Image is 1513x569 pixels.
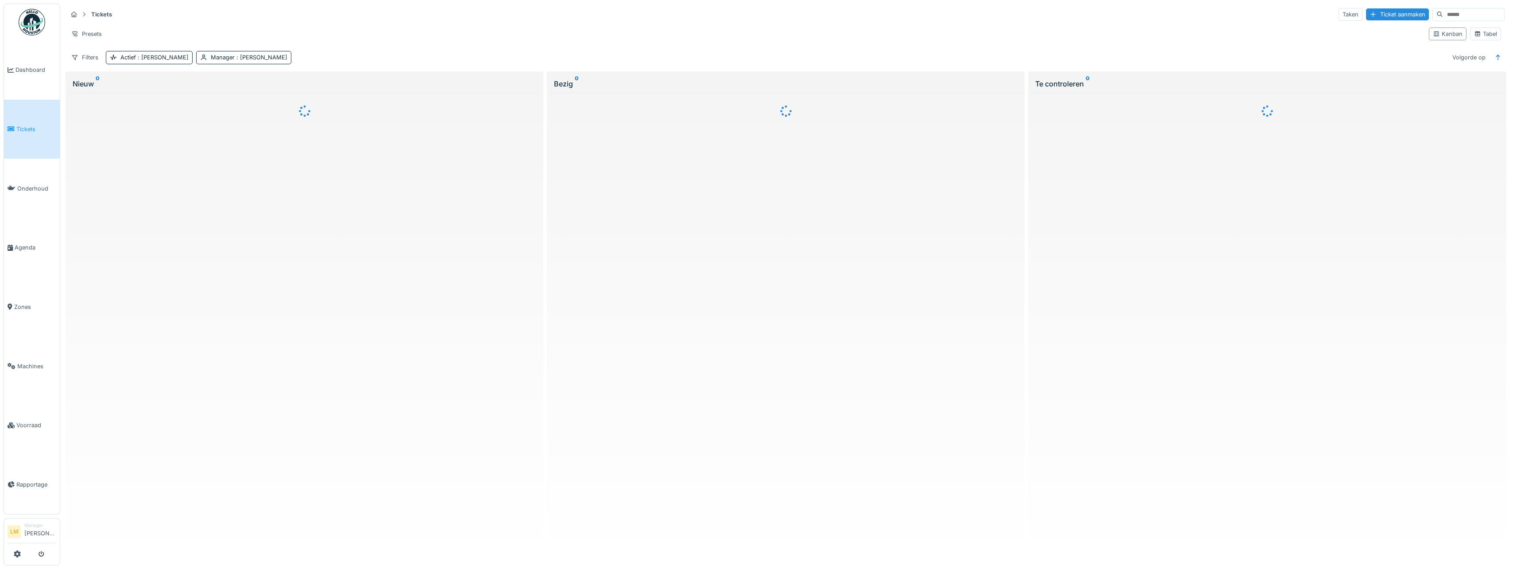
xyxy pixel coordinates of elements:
a: Voorraad [4,396,60,455]
div: Actief [120,53,189,62]
img: Badge_color-CXgf-gQk.svg [19,9,45,35]
a: Machines [4,336,60,396]
div: Ticket aanmaken [1366,8,1429,20]
span: Dashboard [15,66,56,74]
span: Agenda [15,243,56,252]
a: Rapportage [4,455,60,514]
li: [PERSON_NAME] [24,522,56,541]
span: Tickets [16,125,56,133]
li: LM [8,525,21,538]
sup: 0 [575,78,579,89]
div: Taken [1339,8,1362,21]
div: Nieuw [73,78,536,89]
sup: 0 [1086,78,1090,89]
a: Dashboard [4,40,60,100]
span: Machines [17,362,56,370]
div: Manager [211,53,287,62]
a: LM Manager[PERSON_NAME] [8,522,56,543]
a: Onderhoud [4,159,60,218]
a: Agenda [4,218,60,277]
div: Bezig [554,78,1018,89]
span: Zones [14,303,56,311]
div: Tabel [1474,30,1497,38]
span: : [PERSON_NAME] [136,54,189,61]
span: Onderhoud [17,184,56,193]
span: : [PERSON_NAME] [235,54,287,61]
a: Tickets [4,100,60,159]
strong: Tickets [88,10,116,19]
span: Rapportage [16,480,56,489]
div: Kanban [1433,30,1463,38]
sup: 0 [96,78,100,89]
div: Te controleren [1035,78,1499,89]
div: Presets [67,27,106,40]
div: Filters [67,51,102,64]
div: Volgorde op [1448,51,1490,64]
span: Voorraad [16,421,56,429]
a: Zones [4,277,60,337]
div: Manager [24,522,56,529]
